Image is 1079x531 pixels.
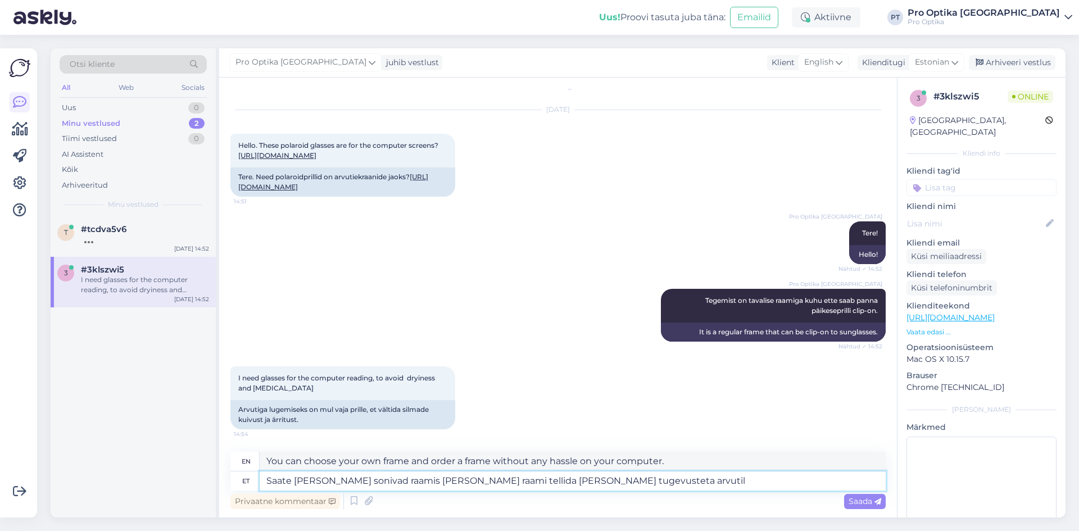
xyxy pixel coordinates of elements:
[862,229,878,237] span: Tere!
[260,471,886,491] textarea: Saate [PERSON_NAME] sonivad raamis [PERSON_NAME] raami tellida [PERSON_NAME] tugevusteta arvutil
[230,167,455,197] div: Tere. Need polaroidprillid on arvutiekraanide jaoks?
[792,7,860,28] div: Aktiivne
[906,201,1057,212] p: Kliendi nimi
[730,7,778,28] button: Emailid
[906,165,1057,177] p: Kliendi tag'id
[906,237,1057,249] p: Kliendi email
[838,265,882,273] span: Nähtud ✓ 14:52
[906,382,1057,393] p: Chrome [TECHNICAL_ID]
[915,56,949,69] span: Estonian
[108,199,158,210] span: Minu vestlused
[661,323,886,342] div: It is a regular frame that can be clip-on to sunglasses.
[838,342,882,351] span: Nähtud ✓ 14:52
[70,58,115,70] span: Otsi kliente
[382,57,439,69] div: juhib vestlust
[906,300,1057,312] p: Klienditeekond
[933,90,1008,103] div: # 3klszwi5
[174,244,209,253] div: [DATE] 14:52
[62,164,78,175] div: Kõik
[908,17,1060,26] div: Pro Optika
[910,115,1045,138] div: [GEOGRAPHIC_DATA], [GEOGRAPHIC_DATA]
[62,133,117,144] div: Tiimi vestlused
[906,353,1057,365] p: Mac OS X 10.15.7
[849,496,881,506] span: Saada
[906,327,1057,337] p: Vaata edasi ...
[908,8,1072,26] a: Pro Optika [GEOGRAPHIC_DATA]Pro Optika
[235,56,366,69] span: Pro Optika [GEOGRAPHIC_DATA]
[599,11,726,24] div: Proovi tasuta juba täna:
[858,57,905,69] div: Klienditugi
[906,148,1057,158] div: Kliendi info
[906,280,997,296] div: Küsi telefoninumbrit
[789,212,882,221] span: Pro Optika [GEOGRAPHIC_DATA]
[908,8,1060,17] div: Pro Optika [GEOGRAPHIC_DATA]
[174,295,209,303] div: [DATE] 14:52
[238,151,316,160] a: [URL][DOMAIN_NAME]
[81,224,126,234] span: #tcdva5v6
[62,102,76,114] div: Uus
[189,118,205,129] div: 2
[238,374,437,392] span: I need glasses for the computer reading, to avoid dryiness and [MEDICAL_DATA]
[62,118,120,129] div: Minu vestlused
[907,217,1044,230] input: Lisa nimi
[906,421,1057,433] p: Märkmed
[260,452,886,471] textarea: You can choose your own frame and order a frame without any hassle on your computer.
[62,180,108,191] div: Arhiveeritud
[906,342,1057,353] p: Operatsioonisüsteem
[62,149,103,160] div: AI Assistent
[906,269,1057,280] p: Kliendi telefon
[238,141,438,160] span: Hello. These polaroid glasses are for the computer screens?
[230,494,340,509] div: Privaatne kommentaar
[242,471,250,491] div: et
[230,400,455,429] div: Arvutiga lugemiseks on mul vaja prille, et vältida silmade kuivust ja ärritust.
[188,133,205,144] div: 0
[179,80,207,95] div: Socials
[767,57,795,69] div: Klient
[116,80,136,95] div: Web
[804,56,833,69] span: English
[599,12,620,22] b: Uus!
[230,105,886,115] div: [DATE]
[705,296,879,315] span: Tegemist on tavalise raamiga kuhu ette saab panna päikeseprilli clip-on.
[242,452,251,471] div: en
[789,280,882,288] span: Pro Optika [GEOGRAPHIC_DATA]
[188,102,205,114] div: 0
[234,430,276,438] span: 14:54
[849,245,886,264] div: Hello!
[906,405,1057,415] div: [PERSON_NAME]
[64,269,68,277] span: 3
[9,57,30,79] img: Askly Logo
[887,10,903,25] div: PT
[906,312,995,323] a: [URL][DOMAIN_NAME]
[64,228,68,237] span: t
[906,249,986,264] div: Küsi meiliaadressi
[969,55,1055,70] div: Arhiveeri vestlus
[234,197,276,206] span: 14:51
[1008,90,1053,103] span: Online
[60,80,72,95] div: All
[906,370,1057,382] p: Brauser
[81,265,124,275] span: #3klszwi5
[917,94,921,102] span: 3
[81,275,209,295] div: I need glasses for the computer reading, to avoid dryiness and [MEDICAL_DATA]
[906,179,1057,196] input: Lisa tag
